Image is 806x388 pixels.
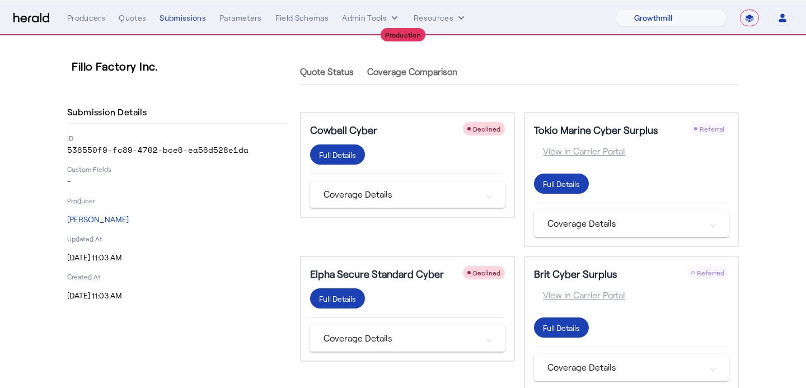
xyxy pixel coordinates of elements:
[324,188,478,201] mat-panel-title: Coverage Details
[534,354,729,381] mat-expansion-panel-header: Coverage Details
[300,67,354,76] span: Quote Status
[67,214,287,225] p: [PERSON_NAME]
[310,144,365,165] button: Full Details
[547,217,702,230] mat-panel-title: Coverage Details
[67,165,287,174] p: Custom Fields
[160,12,206,24] div: Submissions
[547,361,702,374] mat-panel-title: Coverage Details
[310,181,505,208] mat-expansion-panel-header: Coverage Details
[67,252,287,263] p: [DATE] 11:03 AM
[72,58,291,74] h3: Fillo Factory Inc.
[67,144,287,156] p: 536550f9-fc89-4702-bce6-ea56d528e1da
[534,144,625,158] span: View in Carrier Portal
[319,149,356,161] div: Full Details
[414,12,467,24] button: Resources dropdown menu
[67,290,287,301] p: [DATE] 11:03 AM
[67,105,151,119] h4: Submission Details
[219,12,262,24] div: Parameters
[381,28,425,41] div: Production
[300,58,354,85] a: Quote Status
[534,122,658,138] h5: Tokio Marine Cyber Surplus
[67,12,105,24] div: Producers
[534,210,729,237] mat-expansion-panel-header: Coverage Details
[534,317,589,338] button: Full Details
[310,325,505,352] mat-expansion-panel-header: Coverage Details
[67,272,287,281] p: Created At
[543,178,580,190] div: Full Details
[67,196,287,205] p: Producer
[697,269,724,277] span: Referred
[543,322,580,334] div: Full Details
[119,12,146,24] div: Quotes
[67,234,287,243] p: Updated At
[473,125,500,133] span: Declined
[310,288,365,308] button: Full Details
[13,13,49,24] img: Herald Logo
[67,133,287,142] p: ID
[534,266,617,282] h5: Brit Cyber Surplus
[67,176,287,187] p: -
[534,174,589,194] button: Full Details
[319,293,356,305] div: Full Details
[310,266,444,282] h5: Elpha Secure Standard Cyber
[473,269,500,277] span: Declined
[367,58,457,85] a: Coverage Comparison
[700,125,724,133] span: Referral
[275,12,329,24] div: Field Schemas
[310,122,377,138] h5: Cowbell Cyber
[367,67,457,76] span: Coverage Comparison
[342,12,400,24] button: internal dropdown menu
[324,331,478,345] mat-panel-title: Coverage Details
[534,288,625,302] span: View in Carrier Portal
